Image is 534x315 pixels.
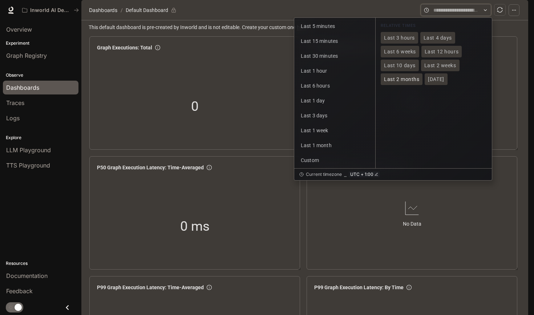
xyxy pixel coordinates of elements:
span: Dashboards [89,6,117,15]
button: Last 12 hours [421,46,462,57]
p: Inworld AI Demos [30,7,71,13]
span: / [121,6,123,14]
span: Last 1 day [301,98,325,104]
button: Last 1 day [296,94,374,107]
span: Current timezone [306,171,342,177]
button: Last 4 days [420,32,455,44]
span: Last 1 week [301,128,328,133]
span: Last 15 minutes [301,38,338,44]
span: Last 1 hour [301,68,327,74]
span: Graph Executions: Total [97,44,152,52]
span: Last 5 minutes [301,23,335,29]
button: Last 3 hours [381,32,418,44]
button: Custom [296,153,374,167]
button: Last 1 week [296,124,374,137]
span: Last 6 hours [301,83,330,89]
span: P99 Graph Execution Latency: By Time [314,283,404,291]
span: Last 12 hours [425,49,458,55]
div: ⎯ [344,171,347,177]
button: Last 3 days [296,109,374,122]
button: Last 30 minutes [296,49,374,62]
button: Last 1 month [296,138,374,152]
button: All workspaces [19,3,82,17]
div: RELATIVE TIMES [381,23,487,32]
button: Last 5 minutes [296,19,374,33]
span: 0 [191,96,199,117]
button: [DATE] [425,73,447,85]
span: Last 10 days [384,62,416,69]
span: Last 6 weeks [384,49,416,55]
span: info-circle [207,165,212,170]
button: Dashboards [87,6,119,15]
span: 0 ms [180,216,210,237]
button: Last 2 weeks [421,60,460,71]
span: Last 2 weeks [424,62,456,69]
button: Last 6 weeks [381,46,419,57]
button: Last 15 minutes [296,34,374,48]
span: info-circle [155,45,160,50]
button: Last 1 hour [296,64,374,77]
span: info-circle [207,285,212,290]
span: [DATE] [428,76,444,82]
span: P99 Graph Execution Latency: Time-Averaged [97,283,204,291]
span: Last 2 months [384,76,419,82]
span: Last 3 days [301,113,328,118]
span: Custom [301,157,319,163]
article: Default Dashboard [124,3,170,17]
button: UTC + 1:00 [349,171,380,177]
span: UTC + 1:00 [350,171,373,177]
span: info-circle [406,285,412,290]
span: P50 Graph Execution Latency: Time-Averaged [97,163,204,171]
span: Last 1 month [301,142,332,148]
button: Last 6 hours [296,79,374,92]
span: Last 30 minutes [301,53,338,59]
span: sync [497,7,503,13]
button: Last 2 months [381,73,422,85]
span: This default dashboard is pre-created by Inworld and is not editable. Create your custom one . [89,23,522,31]
button: Last 10 days [381,60,419,71]
article: No Data [403,220,421,228]
span: Last 3 hours [384,35,415,41]
span: Last 4 days [424,35,452,41]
